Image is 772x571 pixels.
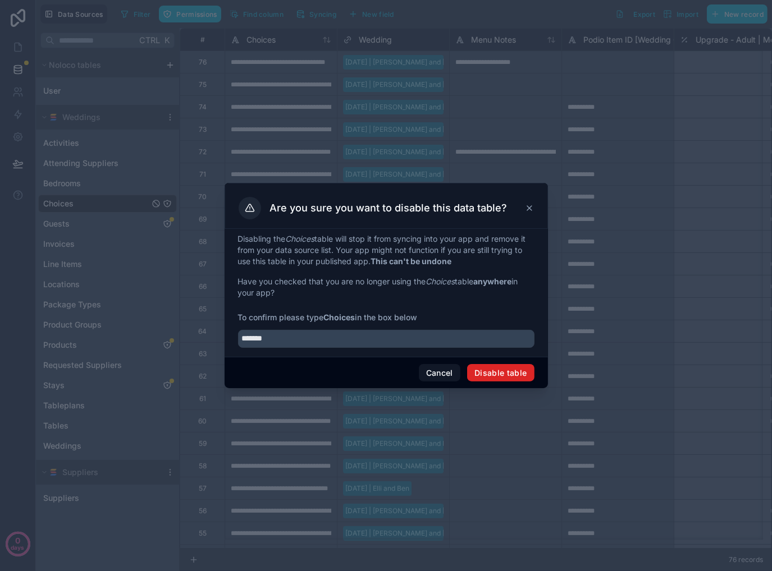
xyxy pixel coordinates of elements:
[324,312,355,322] strong: Choices
[426,277,455,286] em: Choices
[371,256,452,266] strong: This can't be undone
[474,277,512,286] strong: anywhere
[467,364,535,382] button: Disable table
[286,234,315,243] em: Choices
[419,364,460,382] button: Cancel
[238,312,535,323] span: To confirm please type in the box below
[238,276,535,298] p: Have you checked that you are no longer using the table in your app?
[270,201,508,215] h3: Are you sure you want to disable this data table?
[238,233,535,267] p: Disabling the table will stop it from syncing into your app and remove it from your data source l...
